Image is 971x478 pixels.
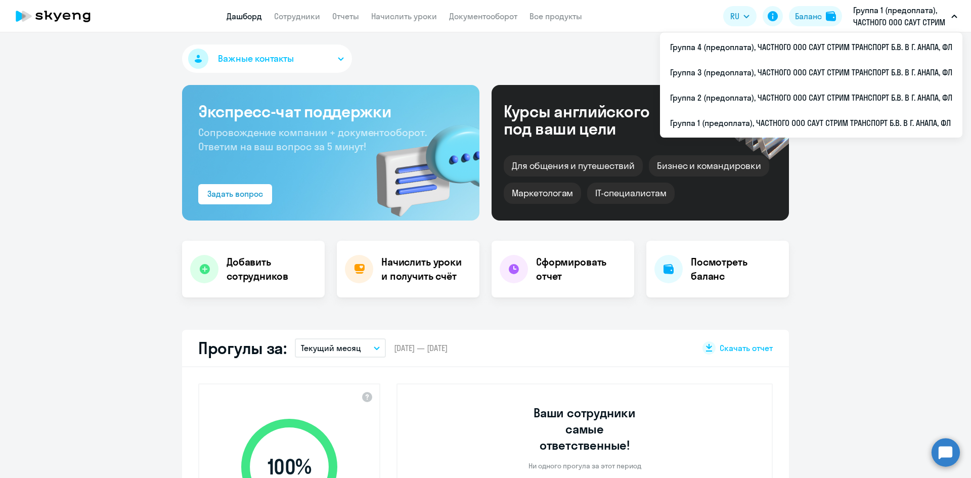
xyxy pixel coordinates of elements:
[227,255,317,283] h4: Добавить сотрудников
[504,183,581,204] div: Маркетологам
[198,184,272,204] button: Задать вопрос
[504,103,677,137] div: Курсы английского под ваши цели
[826,11,836,21] img: balance
[198,126,427,153] span: Сопровождение компании + документооборот. Ответим на ваш вопрос за 5 минут!
[536,255,626,283] h4: Сформировать отчет
[371,11,437,21] a: Начислить уроки
[504,155,643,177] div: Для общения и путешествий
[332,11,359,21] a: Отчеты
[848,4,962,28] button: Группа 1 (предоплата), ЧАСТНОГО ООО САУТ СТРИМ ТРАНСПОРТ Б.В. В Г. АНАПА, ФЛ
[295,338,386,358] button: Текущий месяц
[182,45,352,73] button: Важные контакты
[274,11,320,21] a: Сотрудники
[723,6,757,26] button: RU
[227,11,262,21] a: Дашборд
[449,11,517,21] a: Документооборот
[720,342,773,354] span: Скачать отчет
[198,101,463,121] h3: Экспресс-чат поддержки
[362,107,479,221] img: bg-img
[381,255,469,283] h4: Начислить уроки и получить счёт
[660,32,962,138] ul: RU
[218,52,294,65] span: Важные контакты
[520,405,650,453] h3: Ваши сотрудники самые ответственные!
[691,255,781,283] h4: Посмотреть баланс
[394,342,448,354] span: [DATE] — [DATE]
[853,4,947,28] p: Группа 1 (предоплата), ЧАСТНОГО ООО САУТ СТРИМ ТРАНСПОРТ Б.В. В Г. АНАПА, ФЛ
[789,6,842,26] button: Балансbalance
[198,338,287,358] h2: Прогулы за:
[649,155,769,177] div: Бизнес и командировки
[301,342,361,354] p: Текущий месяц
[587,183,674,204] div: IT-специалистам
[528,461,641,470] p: Ни одного прогула за этот период
[207,188,263,200] div: Задать вопрос
[529,11,582,21] a: Все продукты
[730,10,739,22] span: RU
[795,10,822,22] div: Баланс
